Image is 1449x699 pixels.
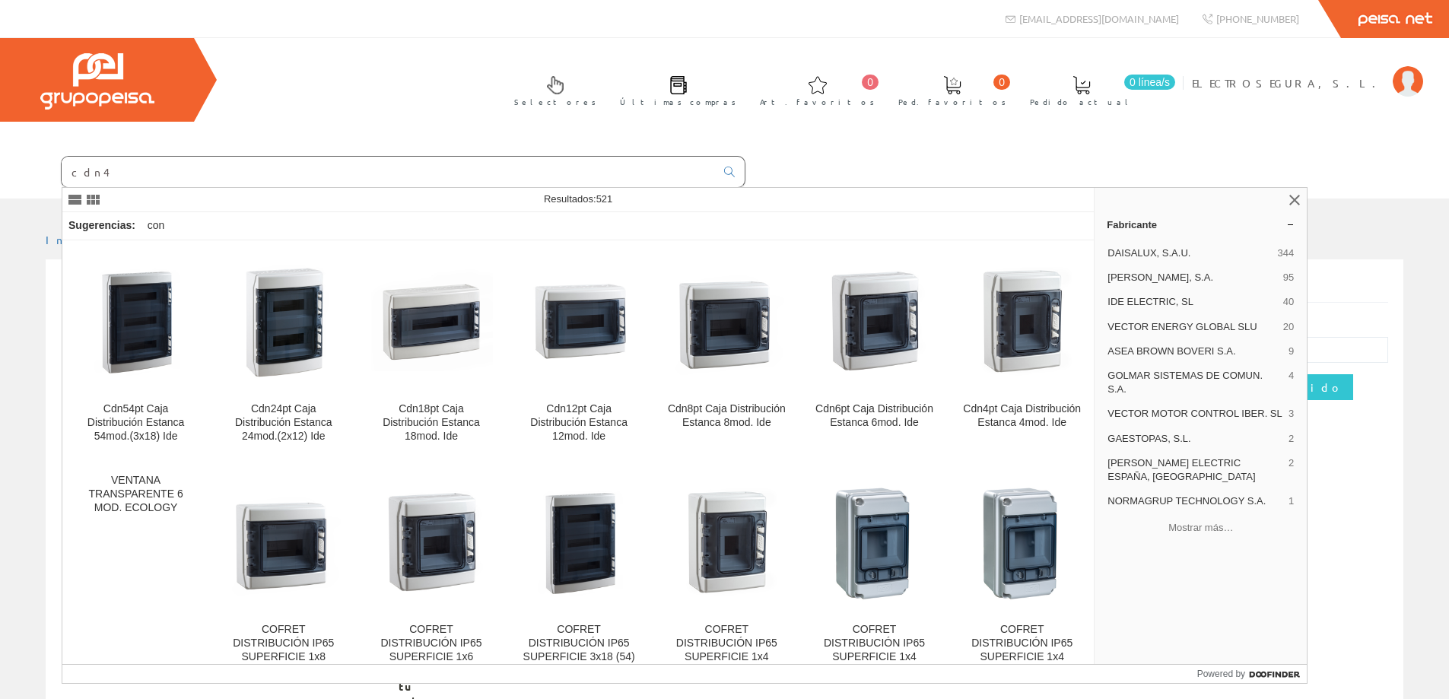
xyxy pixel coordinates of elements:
[1107,432,1282,446] span: GAESTOPAS, S.L.
[1124,75,1175,90] span: 0 línea/s
[961,623,1083,678] div: COFRET DISTRIBUCIÓN IP65 SUPERFICIE 1x4 MÓDULOS (ABS)
[620,94,736,110] span: Últimas compras
[605,63,744,116] a: Últimas compras
[518,402,640,443] div: Cdn12pt Caja Distribución Estanca 12mod. Ide
[1107,271,1277,284] span: [PERSON_NAME], S.A.
[666,260,788,383] img: Cdn8pt Caja Distribución Estanca 8mod. Ide
[813,402,936,430] div: Cdn6pt Caja Distribución Estanca 6mod. Ide
[1107,246,1271,260] span: DAISALUX, S.A.U.
[596,193,613,205] span: 521
[514,94,596,110] span: Selectores
[1107,494,1282,508] span: NORMAGRUP TECHNOLOGY S.A.
[357,241,504,461] a: Cdn18pt Caja Distribución Estanca 18mod. Ide Cdn18pt Caja Distribución Estanca 18mod. Ide
[1095,212,1307,237] a: Fabricante
[62,241,209,461] a: Cdn54pt Caja Distribución Estanca 54mod.(3x18) Ide Cdn54pt Caja Distribución Estanca 54mod.(3x18)...
[62,215,138,237] div: Sugerencias:
[518,481,640,604] img: COFRET DISTRIBUCIÓN IP65 SUPERFICIE 3x18 (54) MÓDULOS (ABS) PTR PUERTA TRANSP.
[1107,295,1277,309] span: IDE ELECTRIC, SL
[222,402,345,443] div: Cdn24pt Caja Distribución Estanca 24mod.(2x12) Ide
[666,481,788,604] img: COFRET DISTRIBUCIÓN IP65 SUPERFICIE 1x4 MÓDULOS (ABS) PTR PUERTA TRANSPARENTE
[760,94,875,110] span: Art. favoritos
[1107,320,1277,334] span: VECTOR ENERGY GLOBAL SLU
[1107,345,1282,358] span: ASEA BROWN BOVERI S.A.
[862,75,879,90] span: 0
[1192,63,1423,78] a: ELECTROSEGURA, S.L.
[1289,369,1294,396] span: 4
[518,623,640,691] div: COFRET DISTRIBUCIÓN IP65 SUPERFICIE 3x18 (54) MÓDULOS (ABS) PTR PUERTA TRANSP.
[1283,320,1294,334] span: 20
[801,241,948,461] a: Cdn6pt Caja Distribución Estanca 6mod. Ide Cdn6pt Caja Distribución Estanca 6mod. Ide
[1289,345,1294,358] span: 9
[75,402,197,443] div: Cdn54pt Caja Distribución Estanca 54mod.(3x18) Ide
[62,157,715,187] input: Buscar ...
[518,260,640,383] img: Cdn12pt Caja Distribución Estanca 12mod. Ide
[75,260,197,383] img: Cdn54pt Caja Distribución Estanca 54mod.(3x18) Ide
[370,402,492,443] div: Cdn18pt Caja Distribución Estanca 18mod. Ide
[1289,494,1294,508] span: 1
[46,233,110,246] a: Inicio
[222,260,345,383] img: Cdn24pt Caja Distribución Estanca 24mod.(2x12) Ide
[1019,12,1179,25] span: [EMAIL_ADDRESS][DOMAIN_NAME]
[40,53,154,110] img: Grupo Peisa
[1101,515,1301,540] button: Mostrar más…
[222,481,345,604] img: COFRET DISTRIBUCIÓN IP65 SUPERFICIE 1x8 MÓDULOS (ABS) PTR PUERTA TRANSPARENTE
[1015,63,1179,116] a: 0 línea/s Pedido actual
[813,481,936,604] img: COFRET DISTRIBUCIÓN IP65 SUPERFICIE 1x4 MÓDULOS (ABS) REGLETA NEUTRO O TIERRA
[898,94,1006,110] span: Ped. favoritos
[813,260,936,383] img: Cdn6pt Caja Distribución Estanca 6mod. Ide
[1197,667,1245,681] span: Powered by
[1216,12,1299,25] span: [PHONE_NUMBER]
[961,481,1083,604] img: COFRET DISTRIBUCIÓN IP65 SUPERFICIE 1x4 MÓDULOS (ABS)
[370,481,492,604] img: COFRET DISTRIBUCIÓN IP65 SUPERFICIE 1x6 MÓDULOS (ABS) PTR PUERTA TRANSPARENTE
[1197,665,1308,683] a: Powered by
[544,193,612,205] span: Resultados:
[370,260,492,383] img: Cdn18pt Caja Distribución Estanca 18mod. Ide
[1192,75,1385,91] span: ELECTROSEGURA, S.L.
[653,241,800,461] a: Cdn8pt Caja Distribución Estanca 8mod. Ide Cdn8pt Caja Distribución Estanca 8mod. Ide
[75,474,197,515] div: VENTANA TRANSPARENTE 6 MOD. ECOLOGY
[961,402,1083,430] div: Cdn4pt Caja Distribución Estanca 4mod. Ide
[1107,369,1282,396] span: GOLMAR SISTEMAS DE COMUN. S.A.
[949,241,1095,461] a: Cdn4pt Caja Distribución Estanca 4mod. Ide Cdn4pt Caja Distribución Estanca 4mod. Ide
[506,241,653,461] a: Cdn12pt Caja Distribución Estanca 12mod. Ide Cdn12pt Caja Distribución Estanca 12mod. Ide
[666,402,788,430] div: Cdn8pt Caja Distribución Estanca 8mod. Ide
[1278,246,1295,260] span: 344
[993,75,1010,90] span: 0
[961,260,1083,383] img: Cdn4pt Caja Distribución Estanca 4mod. Ide
[1030,94,1133,110] span: Pedido actual
[1283,295,1294,309] span: 40
[141,212,171,240] div: con
[1107,456,1282,484] span: [PERSON_NAME] ELECTRIC ESPAÑA, [GEOGRAPHIC_DATA]
[1283,271,1294,284] span: 95
[210,241,357,461] a: Cdn24pt Caja Distribución Estanca 24mod.(2x12) Ide Cdn24pt Caja Distribución Estanca 24mod.(2x12)...
[1289,432,1294,446] span: 2
[1107,407,1282,421] span: VECTOR MOTOR CONTROL IBER. SL
[1289,456,1294,484] span: 2
[499,63,604,116] a: Selectores
[1289,407,1294,421] span: 3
